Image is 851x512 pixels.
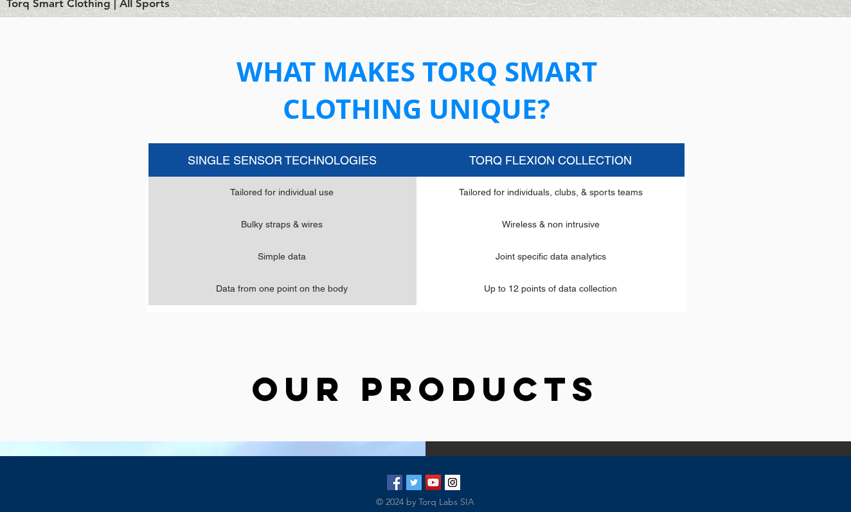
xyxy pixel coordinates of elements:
[387,475,402,490] img: Facebook Social Icon
[425,475,441,490] img: YouTube Social Icon
[445,475,460,490] img: Torq_Labs Instagram
[496,251,606,263] div: Joint specific data analytics
[376,496,474,508] span: © 2024 by Torq Labs SIA
[258,251,306,263] div: Simple data
[188,152,377,168] div: SINGLE SENSOR TECHNOLOGIES
[459,186,643,199] div: Tailored for individuals, clubs, & sports teams
[502,218,600,231] div: Wireless & non intrusive
[230,186,334,199] div: Tailored for individual use
[406,475,422,490] img: Twitter Social Icon
[387,475,460,490] ul: Social Bar
[237,53,597,128] span: WHAT MAKES TORQ SMART CLOTHING UNIQUE?
[216,283,348,296] div: Data from one point on the body
[241,218,323,231] div: Bulky straps & wires
[484,283,617,296] div: Up to 12 points of data collection
[469,152,632,168] div: TORQ FLEXION COLLECTION
[791,452,851,512] iframe: Wix Chat
[252,368,599,410] span: OUR pRODUCTS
